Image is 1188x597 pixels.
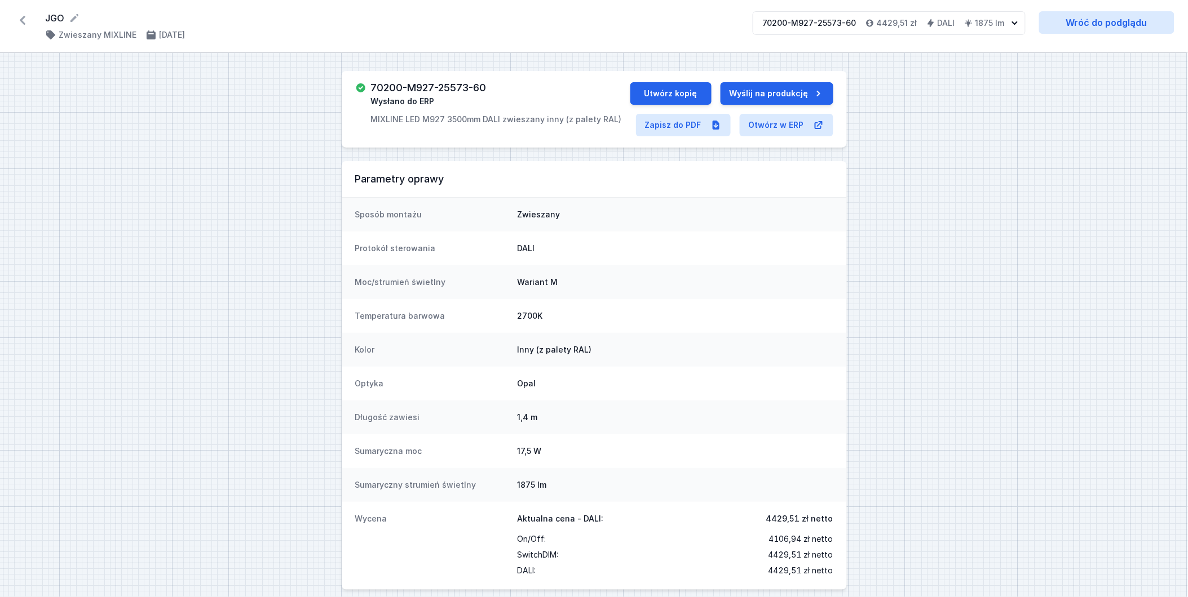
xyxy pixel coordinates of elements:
[975,17,1005,29] h4: 1875 lm
[355,310,509,322] dt: Temperatura barwowa
[518,563,536,578] span: DALI :
[721,82,833,105] button: Wyślij na produkcję
[1039,11,1174,34] a: Wróć do podglądu
[753,11,1026,35] button: 70200-M927-25573-604429,51 złDALI1875 lm
[355,445,509,457] dt: Sumaryczna moc
[355,479,509,491] dt: Sumaryczny strumień świetlny
[355,344,509,355] dt: Kolor
[518,344,833,355] dd: Inny (z palety RAL)
[355,277,509,288] dt: Moc/strumień świetlny
[371,114,622,125] p: MIXLINE LED M927 3500mm DALI zwieszany inny (z palety RAL)
[766,513,833,524] span: 4429,51 zł netto
[769,531,833,547] span: 4106,94 zł netto
[45,11,739,25] form: JGO
[518,277,833,288] dd: Wariant M
[636,114,731,136] a: Zapisz do PDF
[740,114,833,136] a: Otwórz w ERP
[355,209,509,220] dt: Sposób montażu
[59,29,136,41] h4: Zwieszany MIXLINE
[518,209,833,220] dd: Zwieszany
[938,17,955,29] h4: DALI
[518,412,833,423] dd: 1,4 m
[518,547,559,563] span: SwitchDIM :
[159,29,185,41] h4: [DATE]
[355,243,509,254] dt: Protokół sterowania
[769,563,833,578] span: 4429,51 zł netto
[69,12,80,24] button: Edytuj nazwę projektu
[371,82,487,93] h3: 70200-M927-25573-60
[355,172,833,186] h3: Parametry oprawy
[371,96,435,107] span: Wysłano do ERP
[877,17,917,29] h4: 4429,51 zł
[769,547,833,563] span: 4429,51 zł netto
[355,412,509,423] dt: Długość zawiesi
[518,445,833,457] dd: 17,5 W
[518,513,604,524] span: Aktualna cena - DALI:
[518,531,546,547] span: On/Off :
[518,243,833,254] dd: DALI
[762,17,856,29] div: 70200-M927-25573-60
[355,378,509,389] dt: Optyka
[518,310,833,322] dd: 2700K
[518,378,833,389] dd: Opal
[355,513,509,578] dt: Wycena
[630,82,712,105] button: Utwórz kopię
[518,479,833,491] dd: 1875 lm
